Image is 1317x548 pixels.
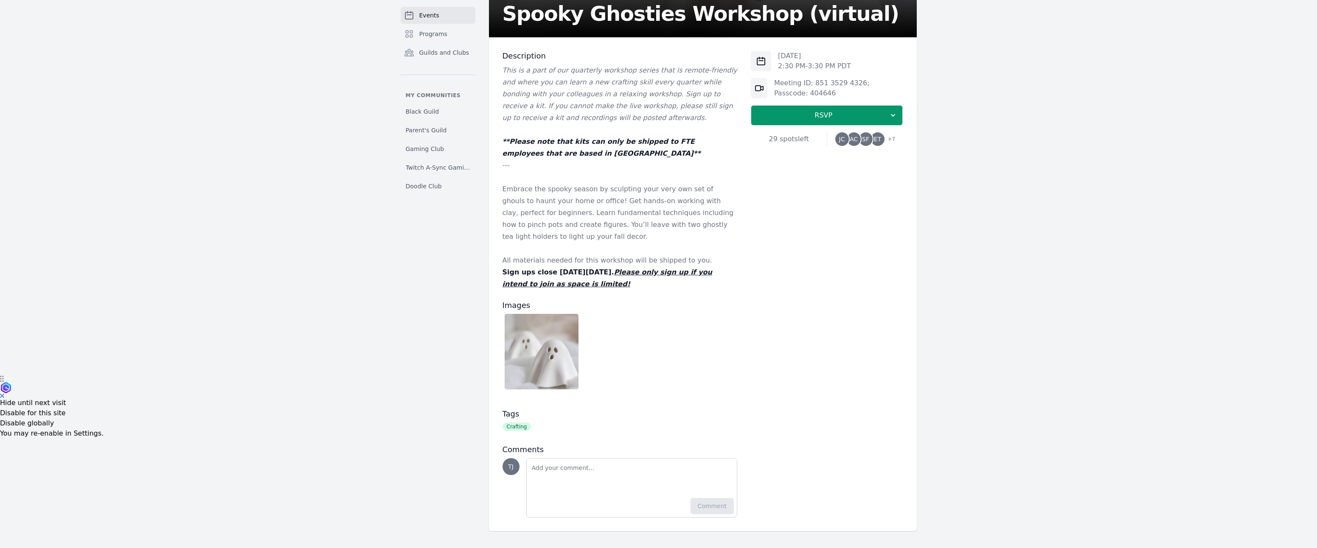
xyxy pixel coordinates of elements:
div: 29 spots left [751,134,827,144]
span: SF [862,136,869,142]
button: RSVP [751,105,903,126]
p: All materials needed for this workshop will be shipped to you. [503,254,738,266]
p: --- [503,159,738,171]
a: Doodle Club [401,179,475,194]
span: Guilds and Clubs [419,48,469,57]
span: Gaming Club [406,145,444,153]
span: + 7 [883,134,896,146]
span: ET [874,136,881,142]
u: Please only sign up if you intend to join as space is limited! [503,268,712,288]
h3: Comments [503,445,738,455]
span: Programs [419,30,447,38]
a: Parent's Guild [401,123,475,138]
a: Events [401,7,475,24]
a: Gaming Club [401,141,475,157]
span: Doodle Club [406,182,442,190]
a: Programs [401,25,475,42]
span: Events [419,11,439,20]
p: 2:30 PM - 3:30 PM PDT [778,61,851,71]
p: [DATE] [778,51,851,61]
span: Twitch A-Sync Gaming (TAG) Club [406,163,470,172]
span: AC [850,136,858,142]
span: TJ [508,464,514,470]
a: Meeting ID: 851 3529 4326; Passcode: 404646 [774,79,870,97]
button: Comment [691,498,734,514]
span: JC [839,136,845,142]
span: RSVP [758,110,889,120]
span: Parent's Guild [406,126,447,134]
p: My communities [401,92,475,99]
span: Crafting [503,422,531,431]
a: Guilds and Clubs [401,44,475,61]
p: Embrace the spooky season by sculpting your very own set of ghouls to haunt your home or office! ... [503,183,738,243]
h3: Description [503,51,738,61]
nav: Sidebar [401,7,475,194]
span: Black Guild [406,107,439,116]
strong: Sign ups close [DATE][DATE]. [503,268,712,288]
em: **Please note that kits can only be shipped to FTE employees that are based in [GEOGRAPHIC_DATA]** [503,137,701,157]
h3: Images [503,300,738,310]
em: This is a part of our quarterly workshop series that is remote-friendly and where you can learn a... [503,66,737,122]
h3: Tags [503,409,738,419]
img: Screenshot%202025-08-18%20at%2011.44.36%E2%80%AFAM.png [505,314,579,389]
h2: Spooky Ghosties Workshop (virtual) [503,3,899,24]
a: Twitch A-Sync Gaming (TAG) Club [401,160,475,175]
a: Black Guild [401,104,475,119]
